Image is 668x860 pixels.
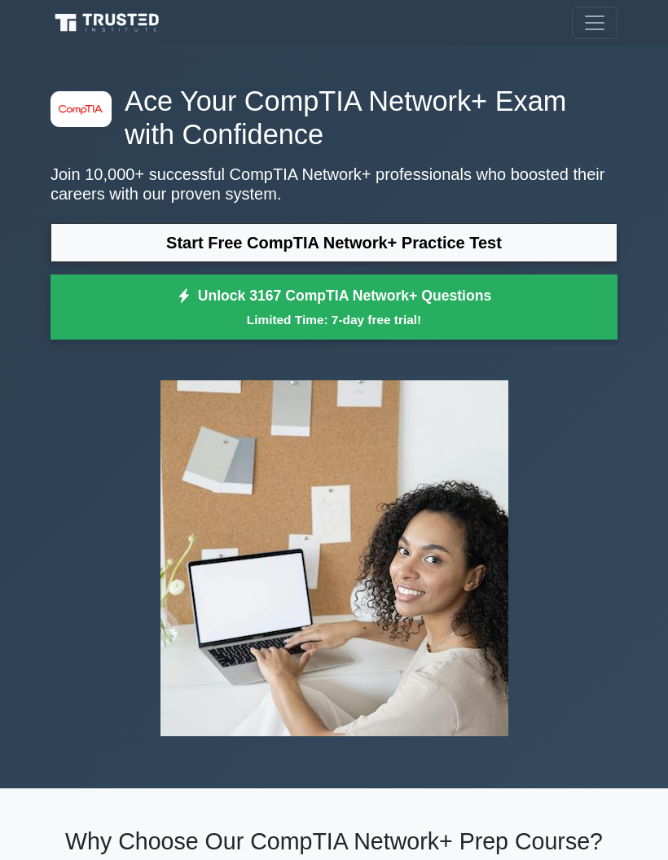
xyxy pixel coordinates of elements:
p: Join 10,000+ successful CompTIA Network+ professionals who boosted their careers with our proven ... [51,165,617,204]
a: Start Free CompTIA Network+ Practice Test [51,223,617,262]
small: Limited Time: 7-day free trial! [71,310,597,329]
h1: Ace Your CompTIA Network+ Exam with Confidence [51,85,617,151]
button: Toggle navigation [572,7,617,39]
h2: Why Choose Our CompTIA Network+ Prep Course? [51,827,617,855]
a: Unlock 3167 CompTIA Network+ QuestionsLimited Time: 7-day free trial! [51,274,617,340]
